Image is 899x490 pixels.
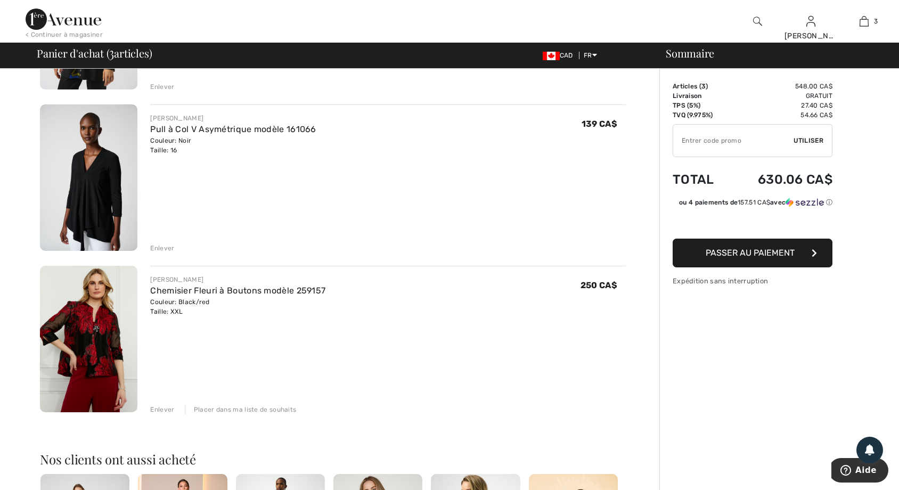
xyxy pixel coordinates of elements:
[150,243,174,253] div: Enlever
[673,101,730,110] td: TPS (5%)
[860,15,869,28] img: Mon panier
[150,82,174,92] div: Enlever
[109,45,114,59] span: 3
[706,248,795,258] span: Passer au paiement
[679,198,832,207] div: ou 4 paiements de avec
[730,110,832,120] td: 54.66 CA$
[40,104,137,251] img: Pull à Col V Asymétrique modèle 161066
[794,136,823,145] span: Utiliser
[673,211,832,235] iframe: PayPal-paypal
[150,136,316,155] div: Couleur: Noir Taille: 16
[673,125,794,157] input: Code promo
[40,266,137,412] img: Chemisier Fleuri à Boutons modèle 259157
[673,91,730,101] td: Livraison
[543,52,577,59] span: CAD
[150,285,325,296] a: Chemisier Fleuri à Boutons modèle 259157
[581,280,617,290] span: 250 CA$
[150,297,325,316] div: Couleur: Black/red Taille: XXL
[753,15,762,28] img: recherche
[582,119,617,129] span: 139 CA$
[584,52,597,59] span: FR
[738,199,770,206] span: 157.51 CA$
[150,124,316,134] a: Pull à Col V Asymétrique modèle 161066
[806,15,815,28] img: Mes infos
[150,275,325,284] div: [PERSON_NAME]
[150,405,174,414] div: Enlever
[37,48,152,59] span: Panier d'achat ( articles)
[26,9,101,30] img: 1ère Avenue
[185,405,297,414] div: Placer dans ma liste de souhaits
[26,30,103,39] div: < Continuer à magasiner
[543,52,560,60] img: Canadian Dollar
[730,101,832,110] td: 27.40 CA$
[150,113,316,123] div: [PERSON_NAME]
[673,239,832,267] button: Passer au paiement
[673,276,832,286] div: Expédition sans interruption
[786,198,824,207] img: Sezzle
[673,81,730,91] td: Articles ( )
[806,16,815,26] a: Se connecter
[730,161,832,198] td: 630.06 CA$
[730,91,832,101] td: Gratuit
[874,17,878,26] span: 3
[784,30,837,42] div: [PERSON_NAME]
[673,161,730,198] td: Total
[653,48,893,59] div: Sommaire
[673,198,832,211] div: ou 4 paiements de157.51 CA$avecSezzle Cliquez pour en savoir plus sur Sezzle
[673,110,730,120] td: TVQ (9.975%)
[730,81,832,91] td: 548.00 CA$
[838,15,890,28] a: 3
[40,453,626,466] h2: Nos clients ont aussi acheté
[701,83,706,90] span: 3
[831,458,888,485] iframe: Ouvre un widget dans lequel vous pouvez trouver plus d’informations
